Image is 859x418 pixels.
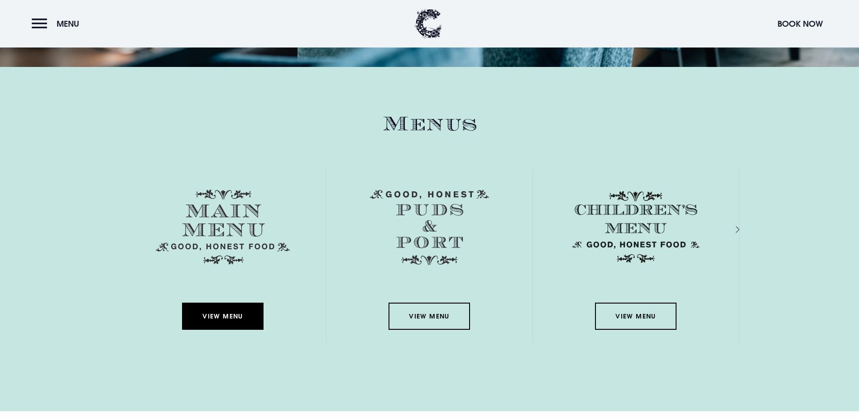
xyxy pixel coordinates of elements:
[569,190,703,265] img: Childrens Menu 1
[595,303,677,330] a: View Menu
[773,14,827,33] button: Book Now
[389,303,470,330] a: View Menu
[182,303,264,330] a: View Menu
[120,112,739,136] h2: Menus
[156,190,290,265] img: Menu main menu
[415,9,442,38] img: Clandeboye Lodge
[724,223,732,236] div: Next slide
[370,190,489,266] img: Menu puds and port
[57,19,79,29] span: Menu
[32,14,84,33] button: Menu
